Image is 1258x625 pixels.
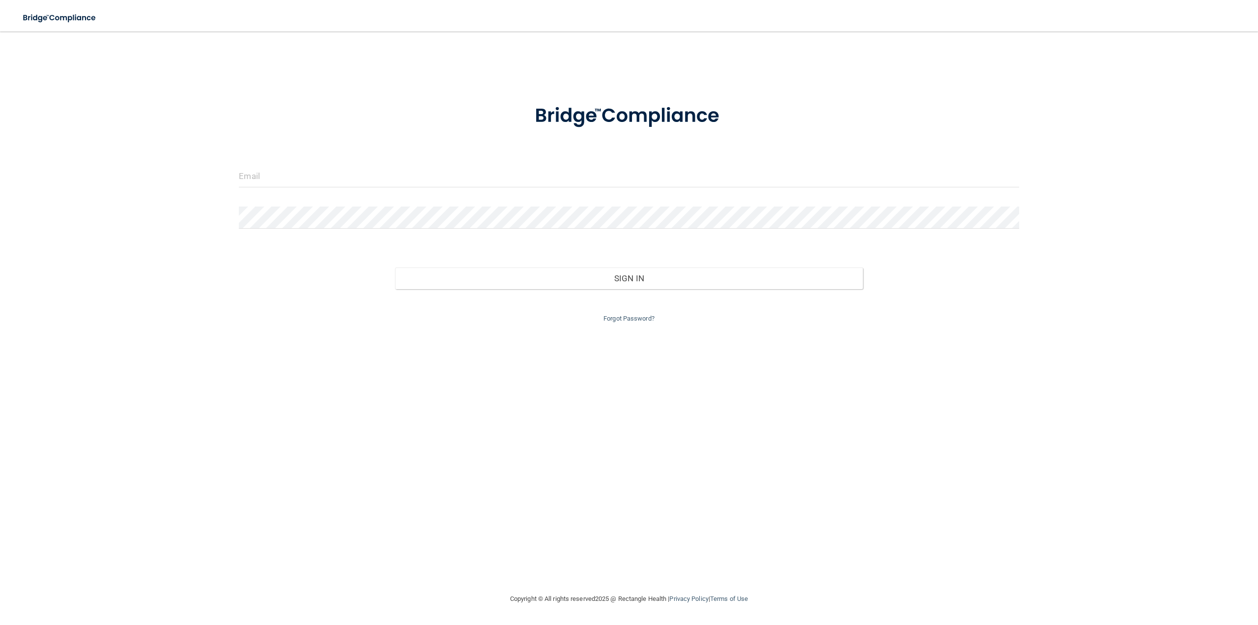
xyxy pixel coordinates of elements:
[669,595,708,602] a: Privacy Policy
[515,90,743,142] img: bridge_compliance_login_screen.278c3ca4.svg
[450,583,808,615] div: Copyright © All rights reserved 2025 @ Rectangle Health | |
[395,268,863,289] button: Sign In
[603,315,655,322] a: Forgot Password?
[239,165,1019,187] input: Email
[15,8,105,28] img: bridge_compliance_login_screen.278c3ca4.svg
[710,595,748,602] a: Terms of Use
